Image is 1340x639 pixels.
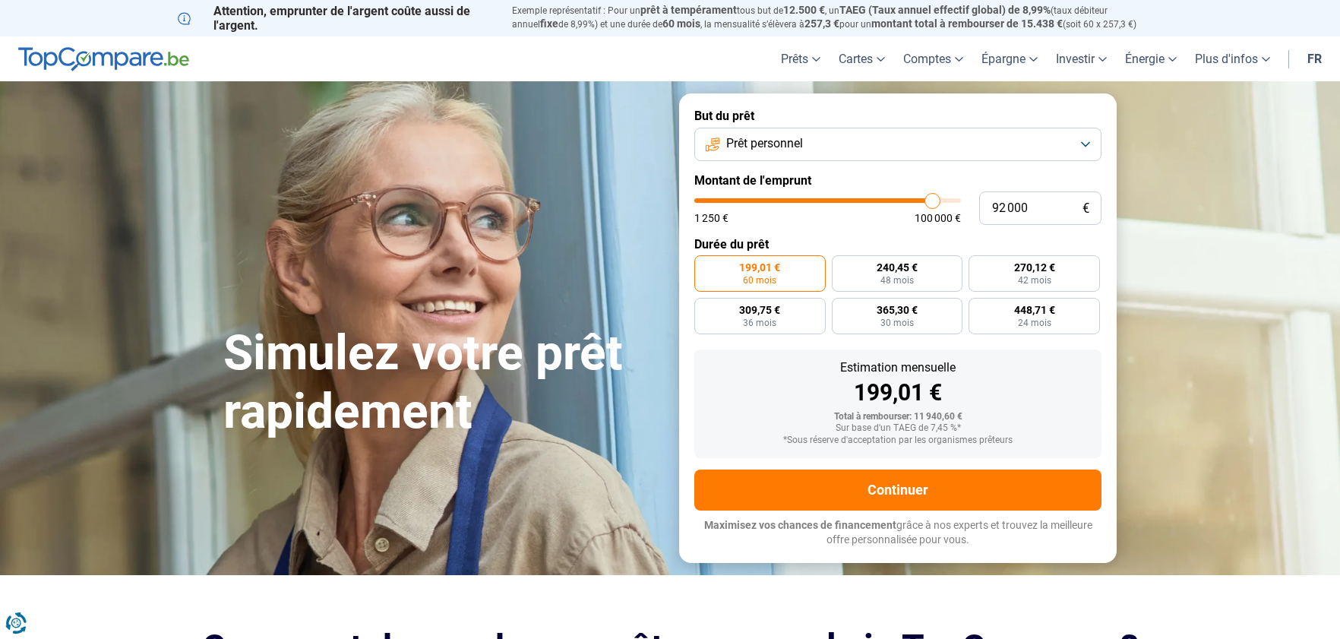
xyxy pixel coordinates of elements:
[783,4,825,16] span: 12.500 €
[772,36,830,81] a: Prêts
[830,36,894,81] a: Cartes
[694,518,1101,548] p: grâce à nos experts et trouvez la meilleure offre personnalisée pour vous.
[512,4,1162,31] p: Exemple représentatif : Pour un tous but de , un (taux débiteur annuel de 8,99%) et une durée de ...
[694,128,1101,161] button: Prêt personnel
[694,109,1101,123] label: But du prêt
[694,470,1101,511] button: Continuer
[694,173,1101,188] label: Montant de l'emprunt
[1116,36,1186,81] a: Énergie
[739,305,780,315] span: 309,75 €
[540,17,558,30] span: fixe
[880,276,914,285] span: 48 mois
[743,276,776,285] span: 60 mois
[1047,36,1116,81] a: Investir
[706,381,1089,404] div: 199,01 €
[743,318,776,327] span: 36 mois
[640,4,737,16] span: prêt à tempérament
[804,17,839,30] span: 257,3 €
[706,362,1089,374] div: Estimation mensuelle
[877,262,918,273] span: 240,45 €
[739,262,780,273] span: 199,01 €
[1082,202,1089,215] span: €
[726,135,803,152] span: Prêt personnel
[706,423,1089,434] div: Sur base d'un TAEG de 7,45 %*
[706,412,1089,422] div: Total à rembourser: 11 940,60 €
[972,36,1047,81] a: Épargne
[694,213,728,223] span: 1 250 €
[877,305,918,315] span: 365,30 €
[1014,305,1055,315] span: 448,71 €
[839,4,1051,16] span: TAEG (Taux annuel effectif global) de 8,99%
[1298,36,1331,81] a: fr
[178,4,494,33] p: Attention, emprunter de l'argent coûte aussi de l'argent.
[1018,318,1051,327] span: 24 mois
[880,318,914,327] span: 30 mois
[894,36,972,81] a: Comptes
[662,17,700,30] span: 60 mois
[1186,36,1279,81] a: Plus d'infos
[694,237,1101,251] label: Durée du prêt
[1014,262,1055,273] span: 270,12 €
[223,324,661,441] h1: Simulez votre prêt rapidement
[871,17,1063,30] span: montant total à rembourser de 15.438 €
[18,47,189,71] img: TopCompare
[1018,276,1051,285] span: 42 mois
[915,213,961,223] span: 100 000 €
[704,519,896,531] span: Maximisez vos chances de financement
[706,435,1089,446] div: *Sous réserve d'acceptation par les organismes prêteurs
